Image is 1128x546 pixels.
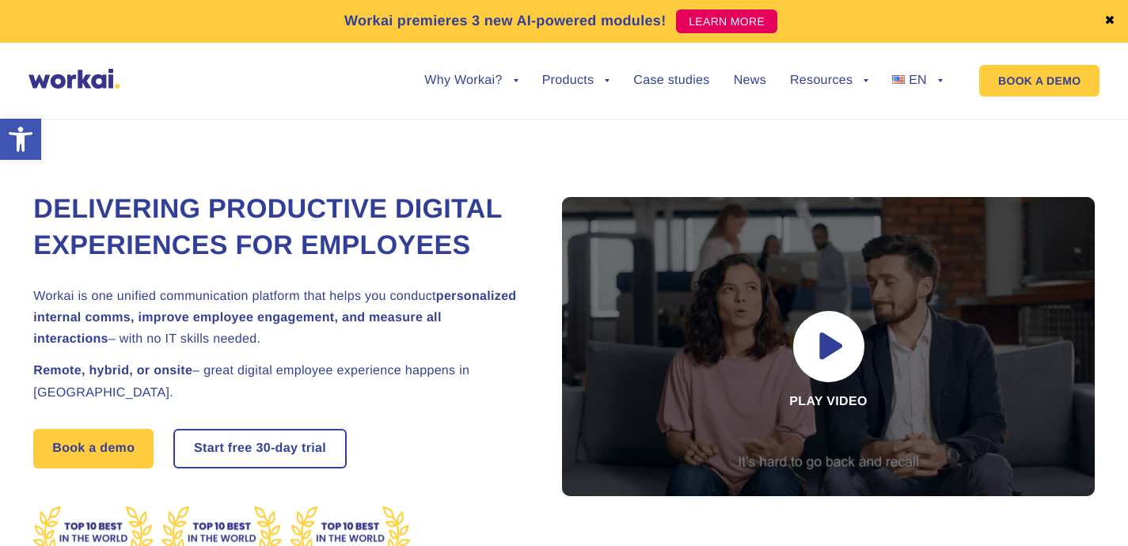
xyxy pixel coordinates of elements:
a: News [734,74,766,87]
strong: personalized internal comms, improve employee engagement, and measure all interactions [33,290,516,346]
a: Book a demo [33,429,154,468]
a: Resources [790,74,868,87]
h2: – great digital employee experience happens in [GEOGRAPHIC_DATA]. [33,360,524,403]
span: EN [909,74,927,87]
a: Start free30-daytrial [175,430,345,467]
h1: Delivering Productive Digital Experiences for Employees [33,191,524,264]
a: Products [542,74,610,87]
a: Case studies [633,74,709,87]
strong: Remote, hybrid, or onsite [33,364,192,377]
div: Play video [562,197,1094,496]
a: LEARN MORE [676,9,777,33]
i: 30-day [256,442,298,455]
h2: Workai is one unified communication platform that helps you conduct – with no IT skills needed. [33,286,524,351]
a: ✖ [1104,15,1115,28]
a: BOOK A DEMO [979,65,1100,97]
p: Workai premieres 3 new AI-powered modules! [344,10,667,32]
a: Why Workai? [424,74,518,87]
